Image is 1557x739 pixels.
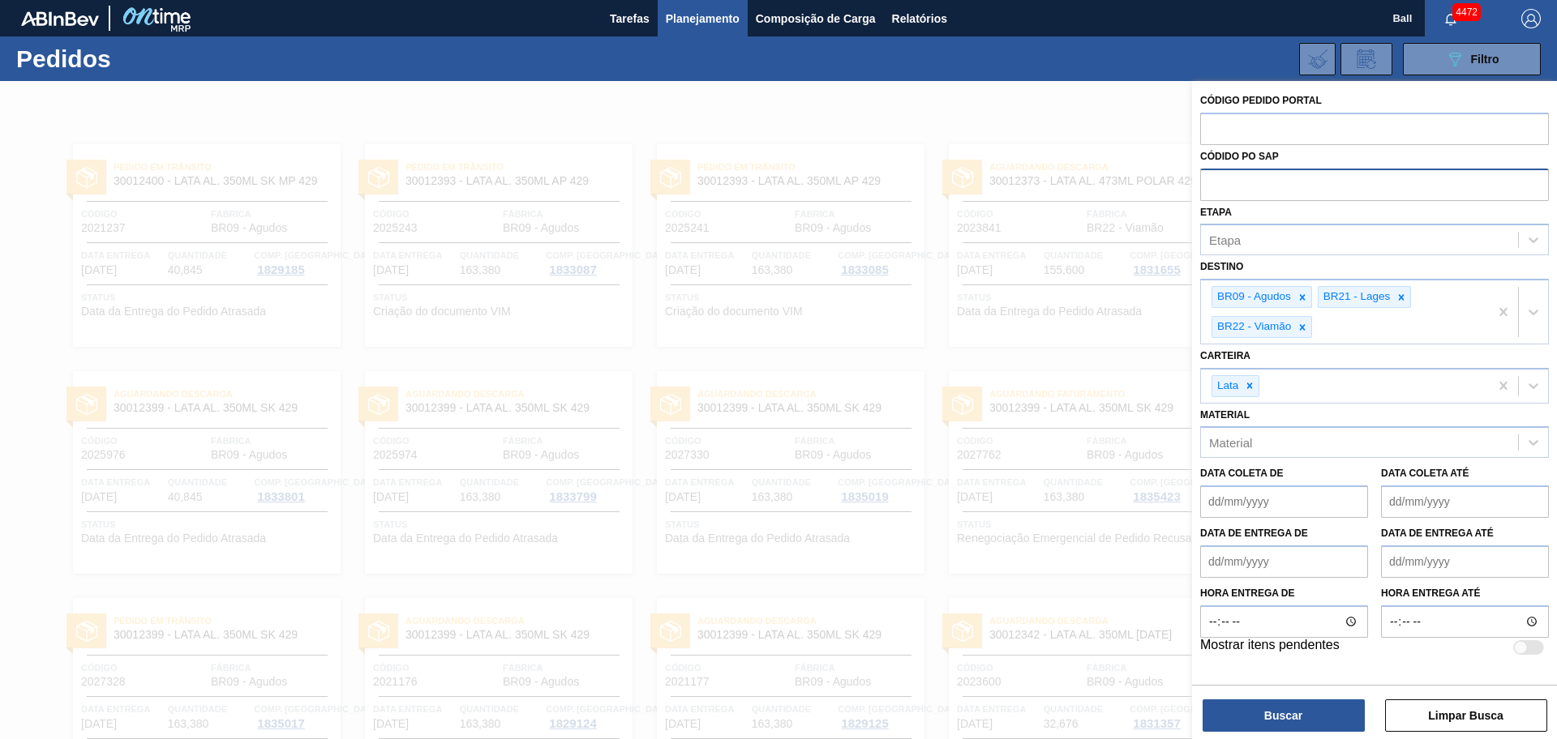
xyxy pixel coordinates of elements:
[1200,95,1322,106] label: Código Pedido Portal
[1381,528,1494,539] label: Data de Entrega até
[1200,409,1250,421] label: Material
[1521,9,1541,28] img: Logout
[1212,317,1293,337] div: BR22 - Viamão
[1200,582,1368,605] label: Hora entrega de
[1299,43,1336,75] div: Importar Negociações dos Pedidos
[1200,545,1368,578] input: dd/mm/yyyy
[1200,528,1308,539] label: Data de Entrega de
[1403,43,1541,75] button: Filtro
[666,9,740,28] span: Planejamento
[1200,638,1340,657] label: Mostrar itens pendentes
[16,49,259,68] h1: Pedidos
[1340,43,1392,75] div: Solicitação de Revisão de Pedidos
[1200,207,1232,218] label: Etapa
[1200,350,1250,361] label: Carteira
[1381,485,1549,518] input: dd/mm/yyyy
[610,9,650,28] span: Tarefas
[1381,468,1469,479] label: Data coleta até
[1200,151,1279,162] label: Códido PO SAP
[1319,287,1393,307] div: BR21 - Lages
[1212,376,1241,396] div: Lata
[1381,582,1549,605] label: Hora entrega até
[1209,436,1252,450] div: Material
[756,9,876,28] span: Composição de Carga
[1425,7,1477,30] button: Notificações
[1212,287,1293,307] div: BR09 - Agudos
[1200,485,1368,518] input: dd/mm/yyyy
[1209,233,1241,247] div: Etapa
[1452,3,1481,21] span: 4472
[1200,261,1243,272] label: Destino
[1471,53,1499,66] span: Filtro
[1381,545,1549,578] input: dd/mm/yyyy
[1200,468,1283,479] label: Data coleta de
[21,11,99,26] img: TNhmsLtSVTkK8tSr43FrP2fwEKptu5GPRR3wAAAABJRU5ErkJggg==
[892,9,947,28] span: Relatórios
